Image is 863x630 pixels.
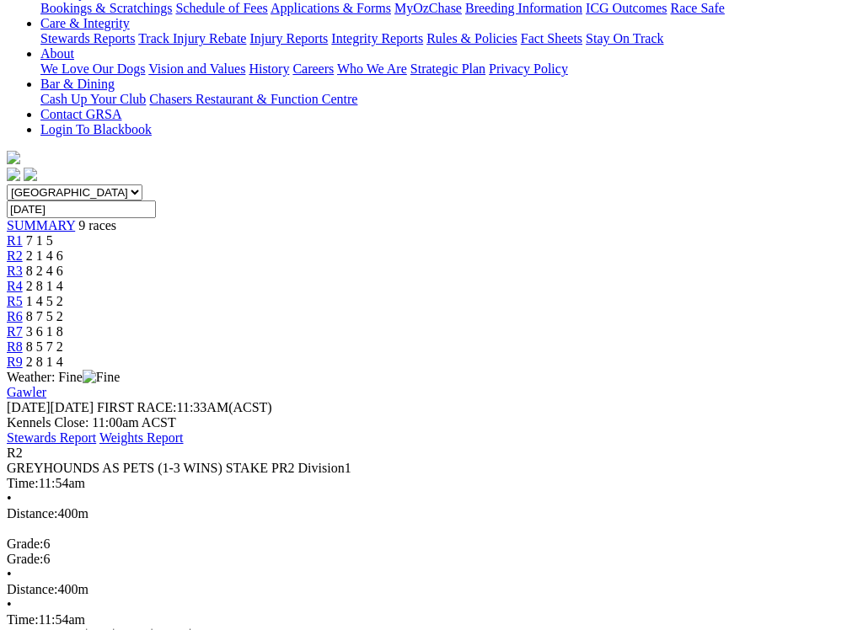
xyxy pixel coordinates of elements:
[26,339,63,354] span: 8 5 7 2
[7,597,12,611] span: •
[7,552,856,567] div: 6
[26,233,53,248] span: 7 1 5
[7,446,23,460] span: R2
[26,309,63,323] span: 8 7 5 2
[83,370,120,385] img: Fine
[40,77,115,91] a: Bar & Dining
[7,151,20,164] img: logo-grsa-white.png
[521,31,582,45] a: Fact Sheets
[40,16,130,30] a: Care & Integrity
[40,61,856,77] div: About
[148,61,245,76] a: Vision and Values
[7,248,23,263] a: R2
[7,233,23,248] a: R1
[7,476,856,491] div: 11:54am
[7,612,856,627] div: 11:54am
[7,294,23,308] a: R5
[489,61,568,76] a: Privacy Policy
[7,415,856,430] div: Kennels Close: 11:00am ACST
[337,61,407,76] a: Who We Are
[7,612,39,627] span: Time:
[7,339,23,354] a: R8
[7,430,96,445] a: Stewards Report
[7,355,23,369] a: R9
[7,385,46,399] a: Gawler
[26,355,63,369] span: 2 8 1 4
[670,1,724,15] a: Race Safe
[7,537,856,552] div: 6
[7,461,856,476] div: GREYHOUNDS AS PETS (1-3 WINS) STAKE PR2 Division1
[410,61,485,76] a: Strategic Plan
[99,430,184,445] a: Weights Report
[7,552,44,566] span: Grade:
[40,31,135,45] a: Stewards Reports
[292,61,334,76] a: Careers
[40,1,856,16] div: Industry
[586,31,663,45] a: Stay On Track
[40,107,121,121] a: Contact GRSA
[7,506,57,521] span: Distance:
[97,400,272,414] span: 11:33AM(ACST)
[271,1,391,15] a: Applications & Forms
[138,31,246,45] a: Track Injury Rebate
[426,31,517,45] a: Rules & Policies
[7,279,23,293] a: R4
[40,46,74,61] a: About
[586,1,667,15] a: ICG Outcomes
[40,1,172,15] a: Bookings & Scratchings
[7,200,156,218] input: Select date
[40,92,856,107] div: Bar & Dining
[249,31,328,45] a: Injury Reports
[7,582,856,597] div: 400m
[7,400,94,414] span: [DATE]
[7,400,51,414] span: [DATE]
[331,31,423,45] a: Integrity Reports
[24,168,37,181] img: twitter.svg
[40,31,856,46] div: Care & Integrity
[7,567,12,581] span: •
[26,248,63,263] span: 2 1 4 6
[7,370,120,384] span: Weather: Fine
[7,537,44,551] span: Grade:
[40,92,146,106] a: Cash Up Your Club
[26,279,63,293] span: 2 8 1 4
[97,400,176,414] span: FIRST RACE:
[26,294,63,308] span: 1 4 5 2
[7,218,75,232] a: SUMMARY
[175,1,267,15] a: Schedule of Fees
[26,324,63,339] span: 3 6 1 8
[394,1,462,15] a: MyOzChase
[7,168,20,181] img: facebook.svg
[26,264,63,278] span: 8 2 4 6
[7,491,12,505] span: •
[7,506,856,521] div: 400m
[149,92,357,106] a: Chasers Restaurant & Function Centre
[7,476,39,490] span: Time:
[40,122,152,136] a: Login To Blackbook
[40,61,145,76] a: We Love Our Dogs
[7,324,23,339] a: R7
[7,264,23,278] a: R3
[7,582,57,596] span: Distance:
[465,1,582,15] a: Breeding Information
[78,218,116,232] span: 9 races
[249,61,289,76] a: History
[7,309,23,323] a: R6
